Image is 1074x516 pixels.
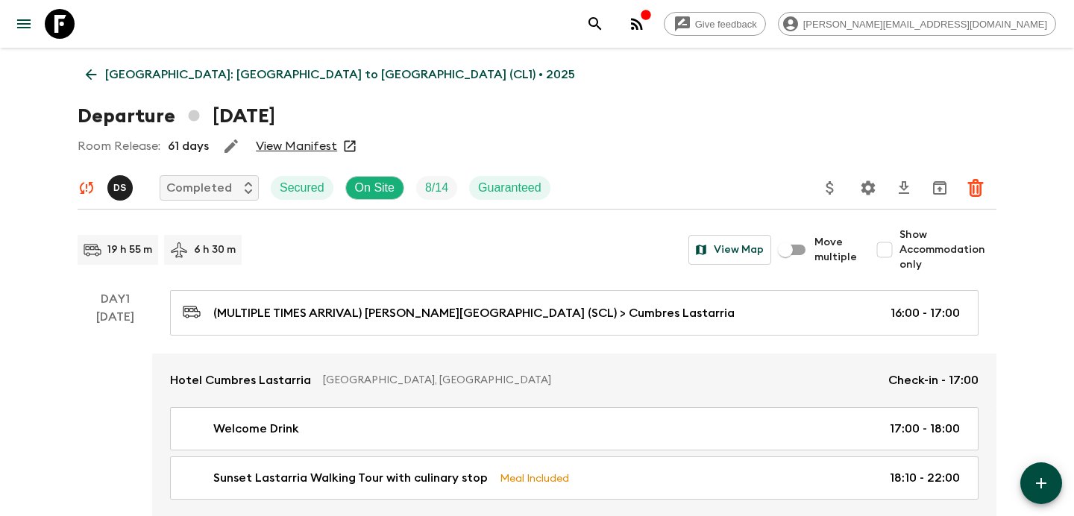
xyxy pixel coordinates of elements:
button: Update Price, Early Bird Discount and Costs [815,173,845,203]
p: Meal Included [500,470,569,486]
button: Unarchive [925,173,955,203]
p: 61 days [168,137,209,155]
p: Day 1 [78,290,152,308]
div: Secured [271,176,333,200]
a: Welcome Drink17:00 - 18:00 [170,407,979,450]
p: Check-in - 17:00 [888,371,979,389]
p: 17:00 - 18:00 [890,420,960,438]
p: 6 h 30 m [194,242,236,257]
p: Hotel Cumbres Lastarria [170,371,311,389]
div: Trip Fill [416,176,457,200]
p: 8 / 14 [425,179,448,197]
a: (MULTIPLE TIMES ARRIVAL) [PERSON_NAME][GEOGRAPHIC_DATA] (SCL) > Cumbres Lastarria16:00 - 17:00 [170,290,979,336]
p: Secured [280,179,324,197]
p: Sunset Lastarria Walking Tour with culinary stop [213,469,488,487]
button: search adventures [580,9,610,39]
p: Guaranteed [478,179,541,197]
button: Delete [961,173,990,203]
p: 16:00 - 17:00 [891,304,960,322]
p: [GEOGRAPHIC_DATA]: [GEOGRAPHIC_DATA] to [GEOGRAPHIC_DATA] (CL1) • 2025 [105,66,575,84]
p: [GEOGRAPHIC_DATA], [GEOGRAPHIC_DATA] [323,373,876,388]
p: 19 h 55 m [107,242,152,257]
a: [GEOGRAPHIC_DATA]: [GEOGRAPHIC_DATA] to [GEOGRAPHIC_DATA] (CL1) • 2025 [78,60,583,89]
div: [PERSON_NAME][EMAIL_ADDRESS][DOMAIN_NAME] [778,12,1056,36]
a: Sunset Lastarria Walking Tour with culinary stopMeal Included18:10 - 22:00 [170,456,979,500]
button: View Map [688,235,771,265]
a: Give feedback [664,12,766,36]
p: Completed [166,179,232,197]
span: Dominique Saint Jean [107,180,136,192]
h1: Departure [DATE] [78,101,275,131]
span: Move multiple [814,235,858,265]
span: Show Accommodation only [899,227,996,272]
div: On Site [345,176,404,200]
p: On Site [355,179,395,197]
span: [PERSON_NAME][EMAIL_ADDRESS][DOMAIN_NAME] [795,19,1055,30]
span: Give feedback [687,19,765,30]
p: (MULTIPLE TIMES ARRIVAL) [PERSON_NAME][GEOGRAPHIC_DATA] (SCL) > Cumbres Lastarria [213,304,735,322]
svg: Unable to sync - Check prices and secured [78,179,95,197]
a: View Manifest [256,139,337,154]
a: Hotel Cumbres Lastarria[GEOGRAPHIC_DATA], [GEOGRAPHIC_DATA]Check-in - 17:00 [152,353,996,407]
button: Settings [853,173,883,203]
button: menu [9,9,39,39]
button: Download CSV [889,173,919,203]
p: Room Release: [78,137,160,155]
p: 18:10 - 22:00 [890,469,960,487]
p: Welcome Drink [213,420,299,438]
